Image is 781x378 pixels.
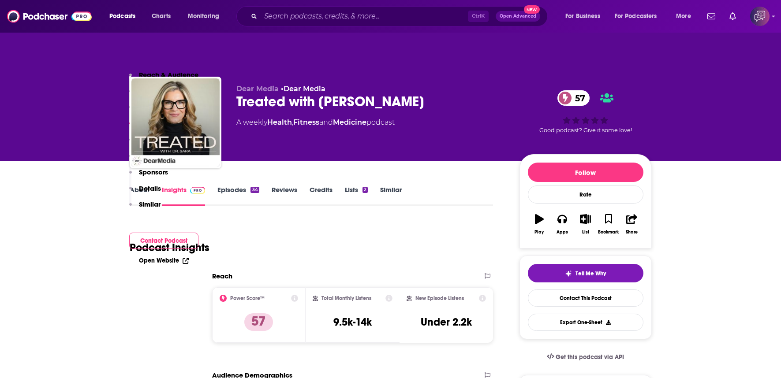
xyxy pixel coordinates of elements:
[528,289,643,307] a: Contact This Podcast
[539,127,632,133] span: Good podcast? Give it some love!
[293,118,319,126] a: Fitness
[182,9,231,23] button: open menu
[528,185,643,204] div: Rate
[415,295,464,301] h2: New Episode Listens
[139,200,161,208] p: Similar
[245,6,556,26] div: Search podcasts, credits, & more...
[319,118,333,126] span: and
[129,184,161,200] button: Details
[676,10,691,22] span: More
[750,7,770,26] button: Show profile menu
[188,10,219,22] span: Monitoring
[496,11,540,22] button: Open AdvancedNew
[500,14,536,19] span: Open Advanced
[146,9,176,23] a: Charts
[750,7,770,26] span: Logged in as corioliscompany
[551,208,574,240] button: Apps
[292,118,293,126] span: ,
[109,10,135,22] span: Podcasts
[236,85,279,93] span: Dear Media
[559,9,611,23] button: open menu
[620,208,643,240] button: Share
[565,10,600,22] span: For Business
[284,85,325,93] a: Dear Media
[524,5,540,14] span: New
[321,295,371,301] h2: Total Monthly Listens
[281,85,325,93] span: •
[139,184,161,193] p: Details
[670,9,702,23] button: open menu
[598,230,619,235] div: Bookmark
[333,315,372,329] h3: 9.5k-14k
[131,78,220,167] img: Treated with Dr. Sara Szal
[609,9,670,23] button: open menu
[421,315,472,329] h3: Under 2.2k
[574,208,597,240] button: List
[528,314,643,331] button: Export One-Sheet
[528,163,643,182] button: Follow
[615,10,657,22] span: For Podcasters
[557,90,590,106] a: 57
[212,272,232,280] h2: Reach
[582,230,589,235] div: List
[103,9,147,23] button: open menu
[380,185,402,206] a: Similar
[540,346,632,368] a: Get this podcast via API
[272,185,297,206] a: Reviews
[726,9,740,24] a: Show notifications dropdown
[575,270,606,277] span: Tell Me Why
[556,353,624,361] span: Get this podcast via API
[310,185,333,206] a: Credits
[362,187,368,193] div: 2
[217,185,259,206] a: Episodes34
[626,230,638,235] div: Share
[129,200,161,216] button: Similar
[468,11,489,22] span: Ctrl K
[244,313,273,331] p: 57
[250,187,259,193] div: 34
[519,85,652,139] div: 57Good podcast? Give it some love!
[528,264,643,282] button: tell me why sparkleTell Me Why
[139,257,189,264] a: Open Website
[267,118,292,126] a: Health
[230,295,265,301] h2: Power Score™
[565,270,572,277] img: tell me why sparkle
[557,230,568,235] div: Apps
[534,230,544,235] div: Play
[333,118,366,126] a: Medicine
[7,8,92,25] img: Podchaser - Follow, Share and Rate Podcasts
[129,233,198,249] button: Contact Podcast
[345,185,368,206] a: Lists2
[261,9,468,23] input: Search podcasts, credits, & more...
[566,90,590,106] span: 57
[704,9,719,24] a: Show notifications dropdown
[597,208,620,240] button: Bookmark
[152,10,171,22] span: Charts
[236,117,395,128] div: A weekly podcast
[528,208,551,240] button: Play
[750,7,770,26] img: User Profile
